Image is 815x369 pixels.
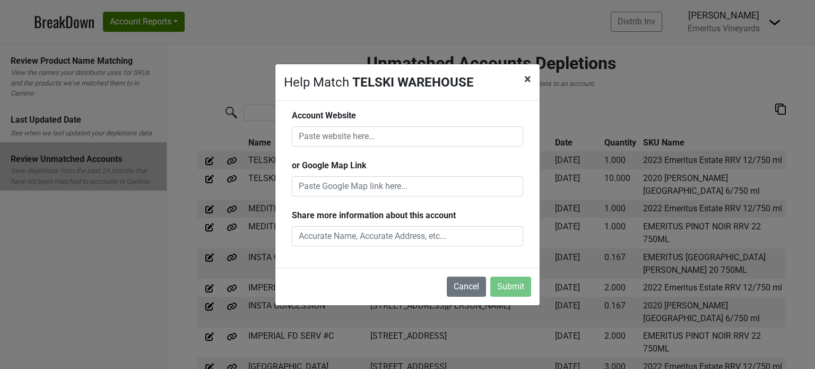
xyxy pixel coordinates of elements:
[284,73,474,92] div: Help Match
[292,210,456,220] b: Share more information about this account
[490,277,531,297] button: Submit
[524,72,531,87] span: ×
[292,110,356,121] b: Account Website
[292,176,523,196] input: Paste Google Map link here...
[447,277,486,297] button: Cancel
[352,75,474,90] strong: TELSKI WAREHOUSE
[292,160,367,170] b: or Google Map Link
[292,126,523,147] input: Paste website here...
[292,226,523,246] input: Accurate Name, Accurate Address, etc...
